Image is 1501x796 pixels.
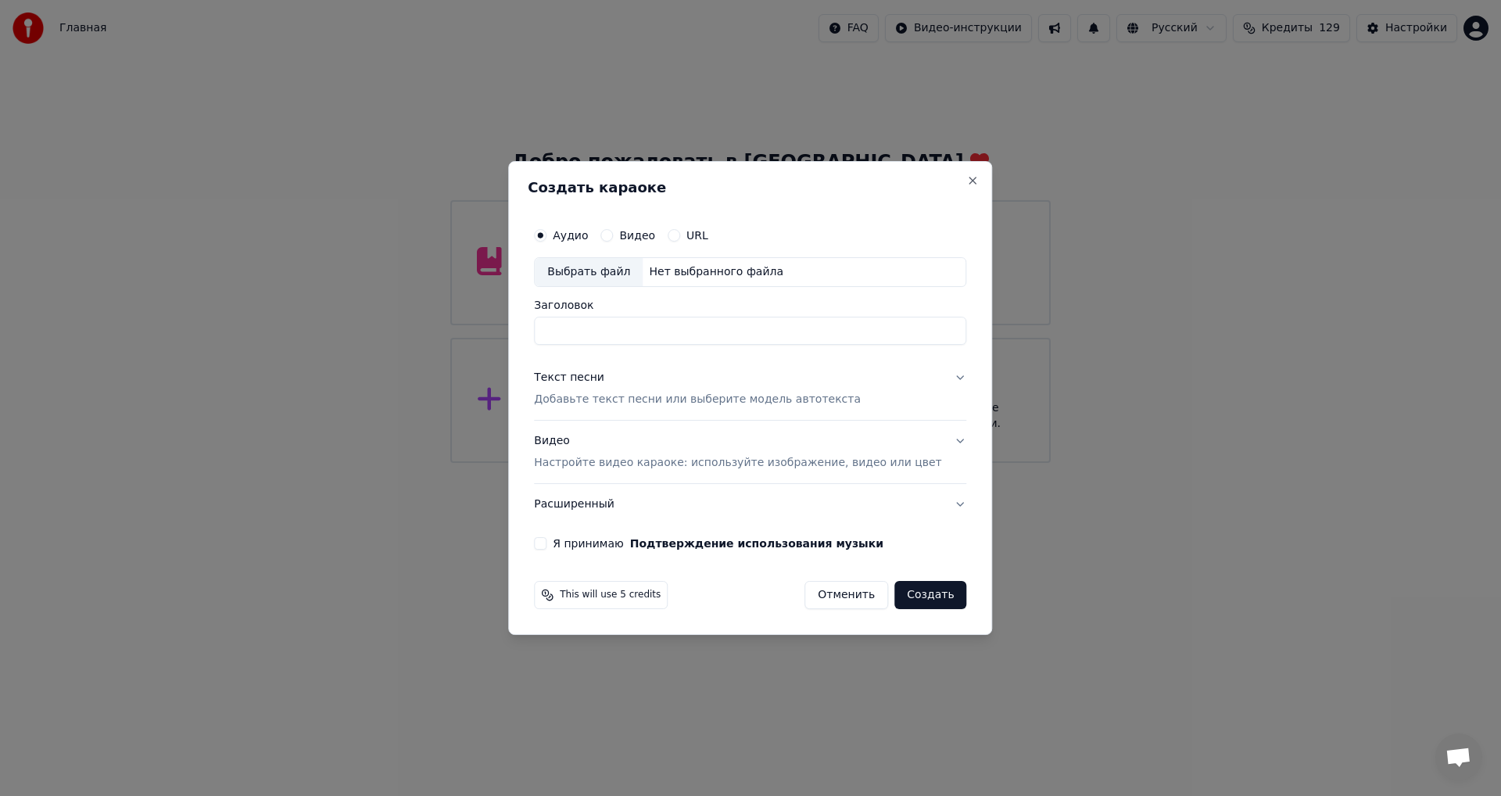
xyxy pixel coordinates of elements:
label: Я принимаю [553,538,883,549]
div: Выбрать файл [535,258,643,286]
button: ВидеоНастройте видео караоке: используйте изображение, видео или цвет [534,421,966,483]
span: This will use 5 credits [560,589,661,601]
div: Текст песни [534,370,604,385]
div: Нет выбранного файла [643,264,790,280]
p: Добавьте текст песни или выберите модель автотекста [534,392,861,407]
label: Заголовок [534,299,966,310]
p: Настройте видео караоке: используйте изображение, видео или цвет [534,455,941,471]
div: Видео [534,433,941,471]
button: Отменить [804,581,888,609]
button: Расширенный [534,484,966,525]
button: Создать [894,581,966,609]
button: Я принимаю [630,538,883,549]
label: Аудио [553,230,588,241]
h2: Создать караоке [528,181,973,195]
label: Видео [619,230,655,241]
label: URL [686,230,708,241]
button: Текст песниДобавьте текст песни или выберите модель автотекста [534,357,966,420]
